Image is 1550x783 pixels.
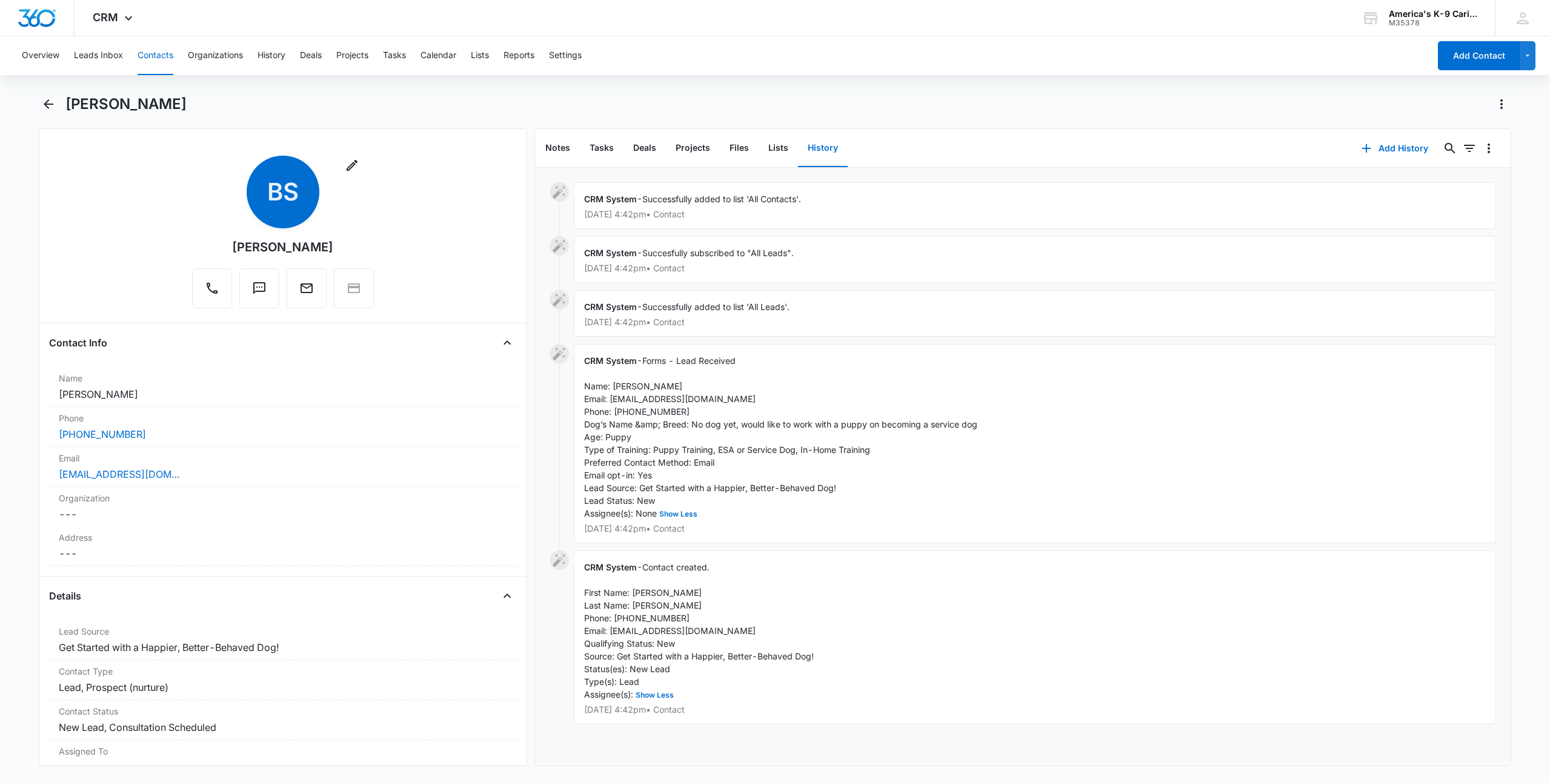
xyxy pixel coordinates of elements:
button: History [258,36,285,75]
button: Leads Inbox [74,36,123,75]
button: Reports [504,36,534,75]
span: CRM System [584,562,637,572]
div: - [574,236,1496,283]
a: Call [192,287,232,297]
span: Successfully added to list 'All Leads'. [642,302,790,312]
label: Email [59,452,507,464]
div: Name[PERSON_NAME] [49,367,517,407]
button: Filters [1460,139,1479,158]
button: Tasks [580,130,624,167]
div: Assigned To--- [49,740,517,780]
button: Text [239,268,279,308]
button: Overview [22,36,59,75]
span: CRM System [584,302,637,312]
dd: --- [59,546,507,561]
button: Add Contact [1438,41,1520,70]
dd: --- [59,507,507,521]
button: Search... [1440,139,1460,158]
dd: Lead, Prospect (nurture) [59,680,507,695]
button: Lists [759,130,798,167]
button: Actions [1492,94,1511,114]
div: Organization--- [49,487,517,526]
div: account name [1389,9,1477,19]
label: Name [59,372,507,385]
span: BS [247,156,319,228]
span: Contact created. First Name: [PERSON_NAME] Last Name: [PERSON_NAME] Phone: [PHONE_NUMBER] Email: ... [584,562,814,699]
label: Address [59,531,507,544]
button: Contacts [138,36,173,75]
button: Overflow Menu [1479,139,1498,158]
span: CRM System [584,194,637,204]
span: CRM System [584,248,637,258]
a: Text [239,287,279,297]
p: [DATE] 4:42pm • Contact [584,318,1486,326]
dd: --- [59,760,507,775]
button: History [798,130,848,167]
span: CRM [93,11,118,24]
label: Phone [59,412,507,425]
button: Deals [300,36,322,75]
button: Back [39,94,58,114]
a: [EMAIL_ADDRESS][DOMAIN_NAME] [59,467,180,481]
button: Lists [471,36,489,75]
div: Lead SourceGet Started with a Happier, Better-Behaved Dog! [49,620,517,660]
a: Email [287,287,327,297]
p: [DATE] 4:42pm • Contact [584,705,1486,714]
label: Contact Type [59,665,507,678]
span: Succesfully subscribed to "All Leads". [642,248,794,258]
button: Close [497,333,517,352]
div: Contact StatusNew Lead, Consultation Scheduled [49,700,517,740]
p: [DATE] 4:42pm • Contact [584,524,1486,533]
button: Tasks [383,36,406,75]
p: [DATE] 4:42pm • Contact [584,264,1486,273]
div: Email[EMAIL_ADDRESS][DOMAIN_NAME] [49,447,517,487]
div: Contact TypeLead, Prospect (nurture) [49,660,517,700]
label: Lead Source [59,625,507,638]
a: [PHONE_NUMBER] [59,427,146,441]
button: Calendar [421,36,456,75]
button: Email [287,268,327,308]
div: - [574,550,1496,724]
div: Phone[PHONE_NUMBER] [49,407,517,447]
label: Assigned To [59,745,507,758]
button: Projects [666,130,720,167]
button: Settings [549,36,582,75]
h4: Details [49,589,81,603]
div: Address--- [49,526,517,566]
p: [DATE] 4:42pm • Contact [584,210,1486,219]
button: Deals [624,130,666,167]
label: Organization [59,492,507,504]
div: - [574,290,1496,337]
button: Files [720,130,759,167]
button: Show Less [657,510,700,518]
dd: [PERSON_NAME] [59,387,507,401]
button: Show Less [633,692,676,699]
button: Notes [536,130,580,167]
button: Organizations [188,36,243,75]
div: account id [1389,19,1477,27]
h1: [PERSON_NAME] [65,95,187,113]
label: Contact Status [59,705,507,718]
button: Projects [336,36,368,75]
button: Add History [1349,134,1440,163]
span: Forms - Lead Received Name: [PERSON_NAME] Email: [EMAIL_ADDRESS][DOMAIN_NAME] Phone: [PHONE_NUMBE... [584,355,977,518]
button: Close [497,586,517,606]
dd: Get Started with a Happier, Better-Behaved Dog! [59,640,507,655]
div: [PERSON_NAME] [232,238,333,256]
dd: New Lead, Consultation Scheduled [59,720,507,735]
div: - [574,182,1496,229]
h4: Contact Info [49,335,107,350]
button: Call [192,268,232,308]
span: CRM System [584,355,637,366]
div: - [574,344,1496,543]
span: Successfully added to list 'All Contacts'. [642,194,801,204]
